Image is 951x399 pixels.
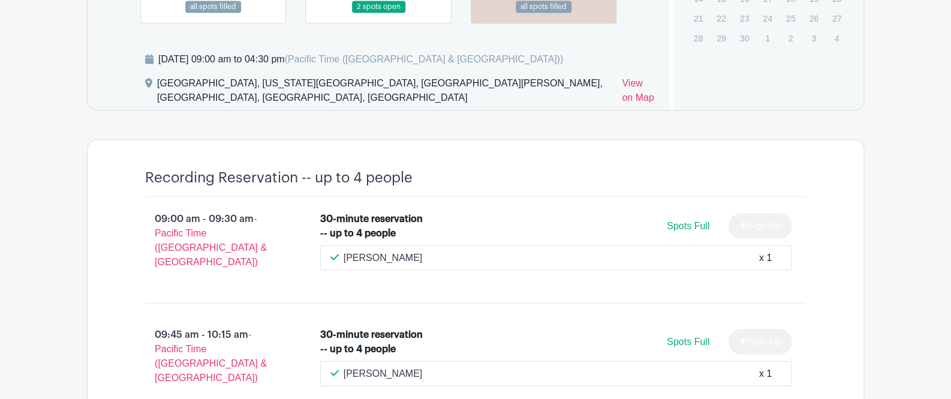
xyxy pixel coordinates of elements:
div: x 1 [759,366,772,380]
p: 1 [757,29,777,47]
p: 09:00 am - 09:30 am [126,206,301,274]
p: 23 [735,9,754,28]
p: 26 [803,9,823,28]
p: 25 [781,9,800,28]
h4: Recording Reservation -- up to 4 people [145,169,413,186]
p: 24 [757,9,777,28]
div: [GEOGRAPHIC_DATA], [US_STATE][GEOGRAPHIC_DATA], [GEOGRAPHIC_DATA][PERSON_NAME], [GEOGRAPHIC_DATA]... [157,76,612,110]
p: 21 [688,9,708,28]
div: 30-minute reservation -- up to 4 people [320,211,424,240]
span: - Pacific Time ([GEOGRAPHIC_DATA] & [GEOGRAPHIC_DATA]) [155,213,267,266]
div: x 1 [759,250,772,265]
span: Spots Full [667,336,709,346]
p: 4 [827,29,847,47]
p: 22 [711,9,731,28]
p: 2 [781,29,800,47]
p: [PERSON_NAME] [344,366,423,380]
p: 09:45 am - 10:15 am [126,322,301,389]
p: 30 [735,29,754,47]
div: [DATE] 09:00 am to 04:30 pm [158,52,563,67]
p: 29 [711,29,731,47]
a: View on Map [622,76,655,110]
span: - Pacific Time ([GEOGRAPHIC_DATA] & [GEOGRAPHIC_DATA]) [155,329,267,382]
span: Spots Full [667,220,709,230]
p: [PERSON_NAME] [344,250,423,265]
p: 27 [827,9,847,28]
p: 28 [688,29,708,47]
div: 30-minute reservation -- up to 4 people [320,327,424,356]
p: 3 [803,29,823,47]
span: (Pacific Time ([GEOGRAPHIC_DATA] & [GEOGRAPHIC_DATA])) [284,54,563,64]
